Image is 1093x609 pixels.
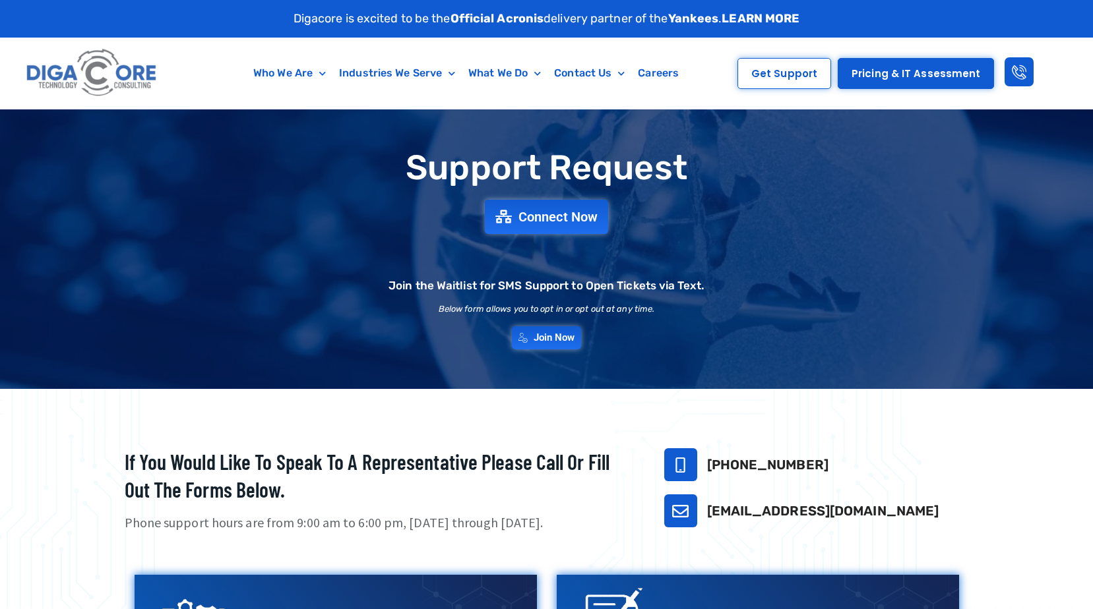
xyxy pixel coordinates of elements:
[294,10,800,28] p: Digacore is excited to be the delivery partner of the .
[218,58,715,88] nav: Menu
[439,304,655,313] h2: Below form allows you to opt in or opt out at any time.
[664,494,697,527] a: support@digacore.com
[707,457,828,473] a: [PHONE_NUMBER]
[247,58,332,88] a: Who We Are
[462,58,547,88] a: What We Do
[722,11,799,26] a: LEARN MORE
[389,280,704,291] h2: Join the Waitlist for SMS Support to Open Tickets via Text.
[707,503,939,519] a: [EMAIL_ADDRESS][DOMAIN_NAME]
[631,58,685,88] a: Careers
[668,11,719,26] strong: Yankees
[838,58,994,89] a: Pricing & IT Assessment
[332,58,462,88] a: Industries We Serve
[852,69,980,78] span: Pricing & IT Assessment
[451,11,544,26] strong: Official Acronis
[664,448,697,481] a: 732-646-5725
[518,210,598,223] span: Connect Now
[92,149,1002,187] h1: Support Request
[125,448,631,503] h2: If you would like to speak to a representative please call or fill out the forms below.
[125,513,631,533] p: Phone support hours are from 9:00 am to 6:00 pm, [DATE] through [DATE].
[23,44,161,102] img: Digacore logo 1
[737,58,831,89] a: Get Support
[485,200,608,234] a: Connect Now
[512,326,582,349] a: Join Now
[534,333,575,343] span: Join Now
[751,69,817,78] span: Get Support
[547,58,631,88] a: Contact Us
